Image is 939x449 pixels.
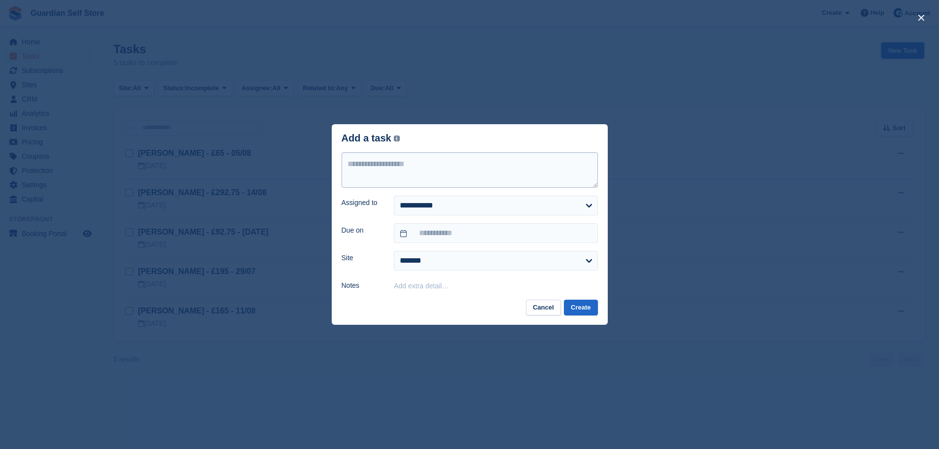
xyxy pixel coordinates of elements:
img: icon-info-grey-7440780725fd019a000dd9b08b2336e03edf1995a4989e88bcd33f0948082b44.svg [394,136,400,141]
button: Create [564,300,597,316]
label: Due on [342,225,383,236]
button: Add extra detail… [394,282,449,290]
div: Add a task [342,133,400,144]
label: Notes [342,280,383,291]
label: Site [342,253,383,263]
label: Assigned to [342,198,383,208]
button: close [913,10,929,26]
button: Cancel [526,300,561,316]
